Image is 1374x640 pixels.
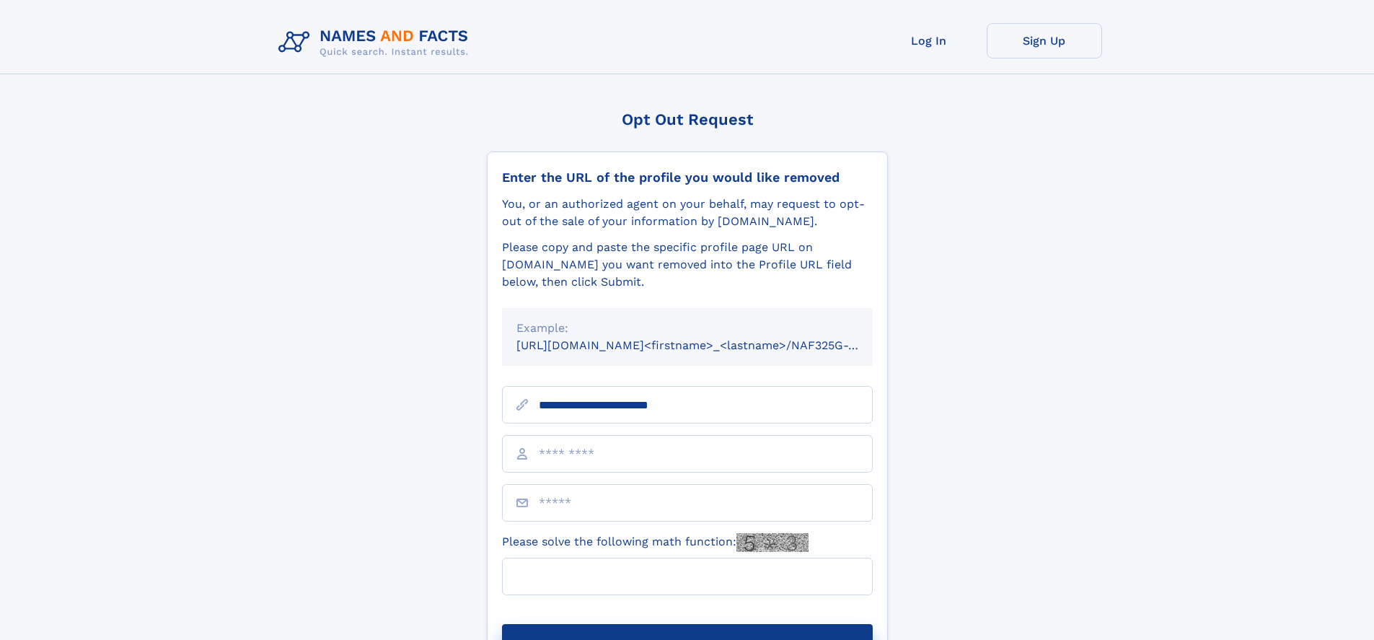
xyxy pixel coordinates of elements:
div: Example: [516,320,858,337]
small: [URL][DOMAIN_NAME]<firstname>_<lastname>/NAF325G-xxxxxxxx [516,338,900,352]
div: Enter the URL of the profile you would like removed [502,170,873,185]
div: You, or an authorized agent on your behalf, may request to opt-out of the sale of your informatio... [502,196,873,230]
img: Logo Names and Facts [273,23,480,62]
a: Log In [871,23,987,58]
div: Please copy and paste the specific profile page URL on [DOMAIN_NAME] you want removed into the Pr... [502,239,873,291]
a: Sign Up [987,23,1102,58]
div: Opt Out Request [487,110,888,128]
label: Please solve the following math function: [502,533,809,552]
